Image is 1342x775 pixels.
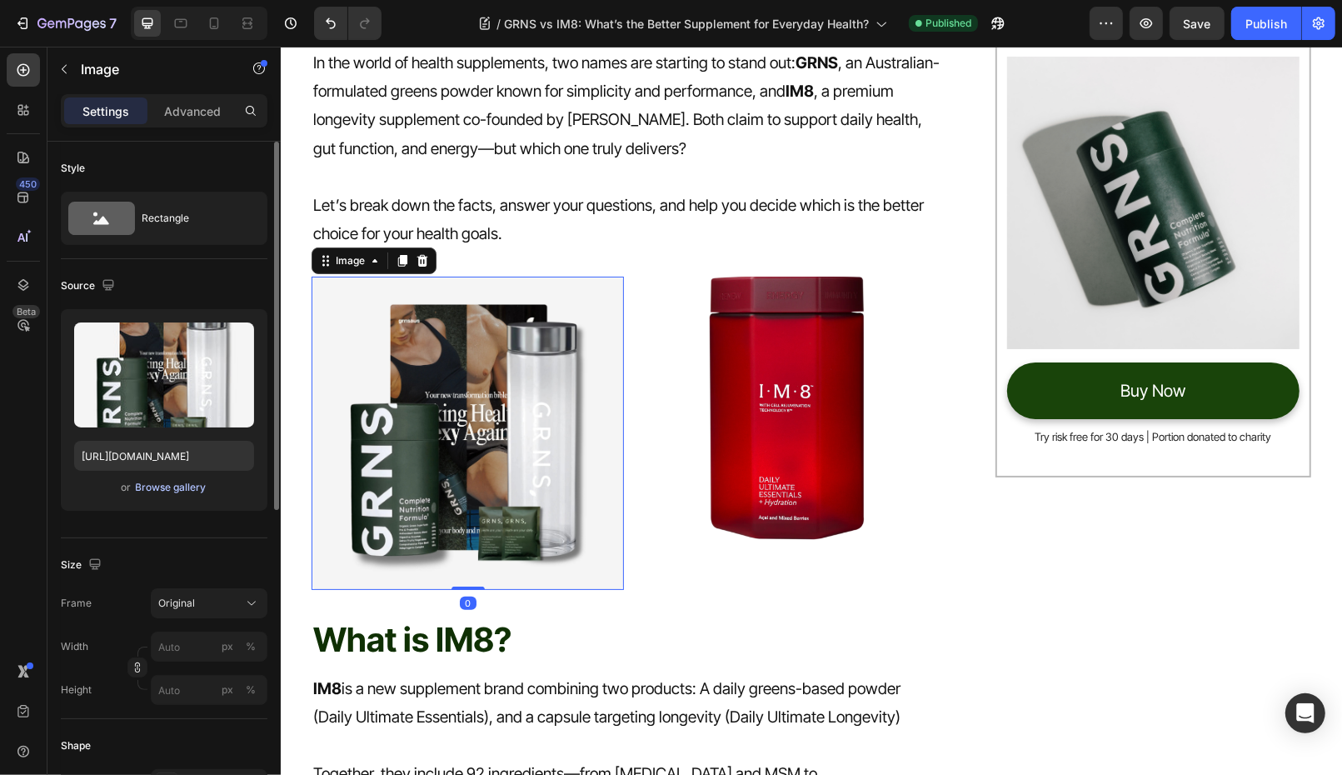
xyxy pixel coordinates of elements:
[151,632,267,662] input: px%
[61,738,91,753] div: Shape
[840,329,905,359] div: Buy Now
[1231,7,1301,40] button: Publish
[74,322,254,427] img: preview-image
[217,680,237,700] button: %
[32,632,61,652] strong: IM8
[109,13,117,33] p: 7
[496,15,501,32] span: /
[61,682,92,697] label: Height
[504,15,869,32] span: GRNS vs IM8: What’s the Better Supplement for Everyday Health?
[726,316,1019,372] a: Buy Now
[423,230,590,497] img: a photo of a tub containing IM8
[158,596,195,611] span: Original
[728,381,1017,400] p: Try risk free for 30 days | Portion donated to charity
[281,47,1342,775] iframe: Design area
[61,275,118,297] div: Source
[314,7,382,40] div: Undo/Redo
[81,59,222,79] p: Image
[1245,15,1287,32] div: Publish
[241,637,261,657] button: px
[1170,7,1225,40] button: Save
[246,682,256,697] div: %
[151,588,267,618] button: Original
[1285,693,1325,733] div: Open Intercom Messenger
[241,680,261,700] button: px
[7,7,124,40] button: 7
[246,639,256,654] div: %
[217,637,237,657] button: %
[74,441,254,471] input: https://example.com/image.jpg
[151,675,267,705] input: px%
[61,554,105,577] div: Size
[122,477,132,497] span: or
[82,102,129,120] p: Settings
[164,102,221,120] p: Advanced
[61,596,92,611] label: Frame
[726,10,1019,302] img: Flat-lay of GRNS Complete Nutrition Formula container on a white background, showcasing bold bran...
[222,639,233,654] div: px
[136,480,207,495] div: Browse gallery
[142,199,243,237] div: Rectangle
[135,479,207,496] button: Browse gallery
[31,570,663,617] h2: What is IM8?
[32,628,661,685] p: is a new supplement brand combining two products: A daily greens-based powder (Daily Ultimate Ess...
[222,682,233,697] div: px
[61,639,88,654] label: Width
[61,161,85,176] div: Style
[1184,17,1211,31] span: Save
[12,305,40,318] div: Beta
[16,177,40,191] div: 450
[925,16,971,31] span: Published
